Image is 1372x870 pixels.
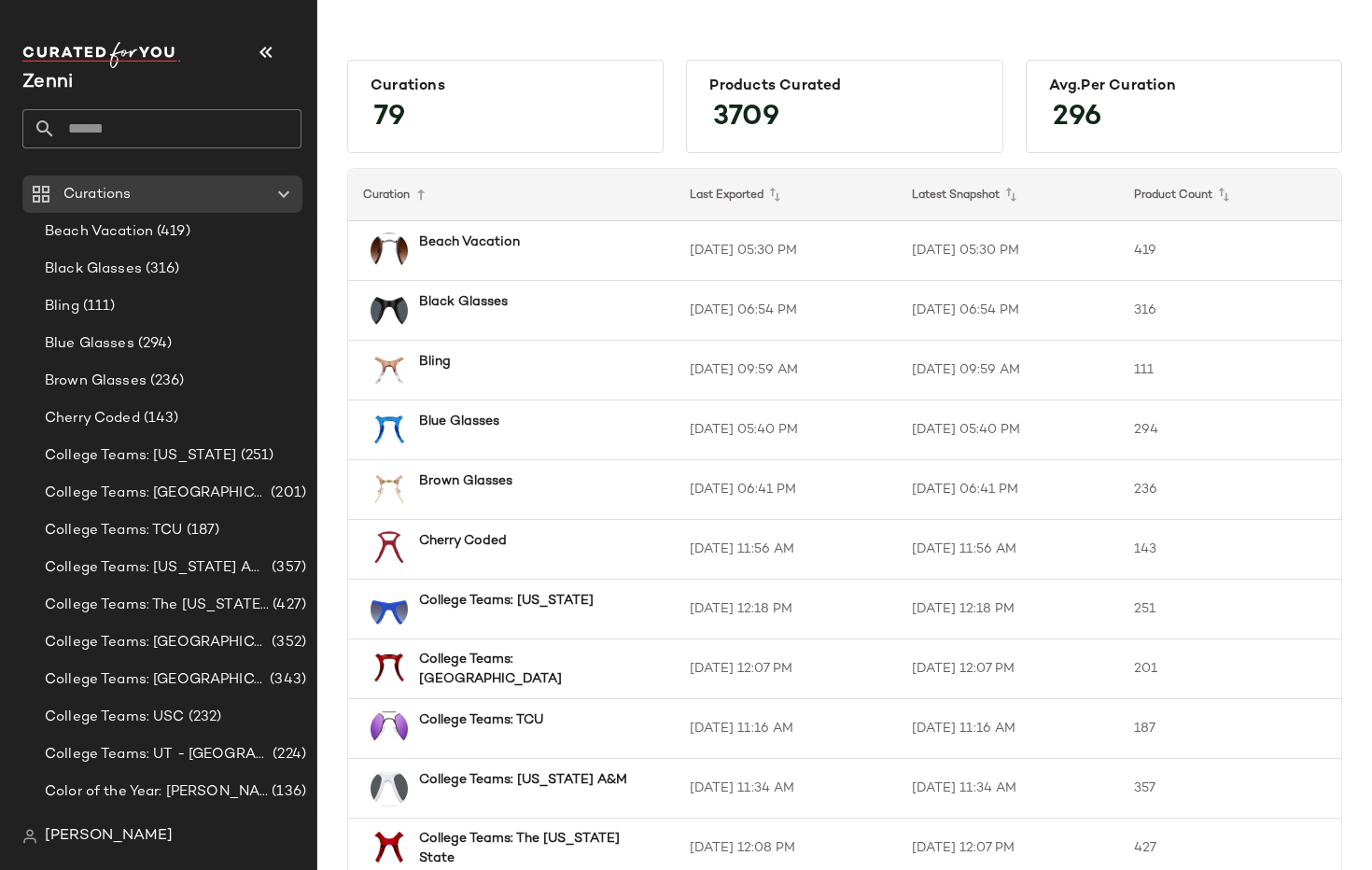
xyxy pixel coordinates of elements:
[675,281,897,341] td: [DATE] 06:54 PM
[45,296,79,317] span: Bling
[675,520,897,580] td: [DATE] 11:56 AM
[45,632,268,653] span: College Teams: [GEOGRAPHIC_DATA]
[63,184,131,205] span: Curations
[419,531,507,551] b: Cherry Coded
[1049,77,1319,95] div: Avg.per Curation
[1119,639,1341,699] td: 201
[371,829,408,866] img: 4478818-eyeglasses-front-view.jpg
[1119,520,1341,580] td: 143
[419,710,543,730] b: College Teams: TCU
[897,281,1119,341] td: [DATE] 06:54 PM
[142,259,180,280] span: (316)
[371,770,408,807] img: T02263012-sunglasses-front-view.jpg
[45,520,183,541] span: College Teams: TCU
[675,759,897,819] td: [DATE] 11:34 AM
[371,232,408,270] img: 1152935-sunglasses-front-view.jpg
[45,707,185,728] span: College Teams: USC
[371,531,408,568] img: 1210218-eyeglasses-front-view.jpg
[419,770,627,790] b: College Teams: [US_STATE] A&M
[348,169,675,221] th: Curation
[1119,759,1341,819] td: 357
[45,595,269,616] span: College Teams: The [US_STATE] State
[45,669,266,691] span: College Teams: [GEOGRAPHIC_DATA][US_STATE]
[897,639,1119,699] td: [DATE] 12:07 PM
[45,371,147,392] span: Brown Glasses
[266,669,306,691] span: (343)
[45,333,134,355] span: Blue Glasses
[1119,460,1341,520] td: 236
[675,169,897,221] th: Last Exported
[419,650,641,689] b: College Teams: [GEOGRAPHIC_DATA]
[22,42,181,68] img: cfy_white_logo.C9jOOHJF.svg
[45,259,142,280] span: Black Glasses
[45,221,153,243] span: Beach Vacation
[45,445,237,467] span: College Teams: [US_STATE]
[45,408,140,429] span: Cherry Coded
[675,460,897,520] td: [DATE] 06:41 PM
[897,221,1119,281] td: [DATE] 05:30 PM
[1119,221,1341,281] td: 419
[1119,281,1341,341] td: 316
[1034,84,1120,151] span: 296
[675,639,897,699] td: [DATE] 12:07 PM
[45,557,268,579] span: College Teams: [US_STATE] A&M
[356,84,424,151] span: 79
[371,591,408,628] img: LAC778S16-sunglasses-front-view.jpg
[371,471,408,509] img: 7810715-eyeglasses-front-view.jpg
[675,341,897,400] td: [DATE] 09:59 AM
[897,580,1119,639] td: [DATE] 12:18 PM
[694,84,798,151] span: 3709
[45,781,268,803] span: Color of the Year: [PERSON_NAME]
[140,408,179,429] span: (143)
[267,483,306,504] span: (201)
[419,829,641,868] b: College Teams: The [US_STATE] State
[1119,341,1341,400] td: 111
[1119,699,1341,759] td: 187
[371,710,408,748] img: 1136021-sunglasses-front-view.jpg
[45,825,173,848] span: [PERSON_NAME]
[153,221,190,243] span: (419)
[268,781,306,803] span: (136)
[419,352,451,372] b: Bling
[371,650,408,687] img: 125518-eyeglasses-front-view.jpg
[1119,580,1341,639] td: 251
[371,412,408,449] img: 125516-eyeglasses-front-view.jpg
[897,699,1119,759] td: [DATE] 11:16 AM
[269,744,306,765] span: (224)
[371,352,408,389] img: 4451815-eyeglasses-front-view.jpg
[45,483,267,504] span: College Teams: [GEOGRAPHIC_DATA]
[419,471,512,491] b: Brown Glasses
[371,77,640,95] div: Curations
[897,169,1119,221] th: Latest Snapshot
[675,699,897,759] td: [DATE] 11:16 AM
[183,520,220,541] span: (187)
[675,400,897,460] td: [DATE] 05:40 PM
[709,77,979,95] div: Products Curated
[419,232,520,252] b: Beach Vacation
[1119,169,1341,221] th: Product Count
[134,333,173,355] span: (294)
[419,292,508,312] b: Black Glasses
[45,744,269,765] span: College Teams: UT - [GEOGRAPHIC_DATA]
[897,520,1119,580] td: [DATE] 11:56 AM
[185,707,222,728] span: (232)
[268,557,306,579] span: (357)
[22,73,73,92] span: Current Company Name
[675,580,897,639] td: [DATE] 12:18 PM
[371,292,408,330] img: 1165521-sunglasses-front-view.jpg
[897,759,1119,819] td: [DATE] 11:34 AM
[22,829,37,844] img: svg%3e
[897,400,1119,460] td: [DATE] 05:40 PM
[269,595,306,616] span: (427)
[1119,400,1341,460] td: 294
[897,341,1119,400] td: [DATE] 09:59 AM
[419,591,594,610] b: College Teams: [US_STATE]
[147,371,185,392] span: (236)
[675,221,897,281] td: [DATE] 05:30 PM
[419,412,499,431] b: Blue Glasses
[897,460,1119,520] td: [DATE] 06:41 PM
[79,296,116,317] span: (111)
[237,445,274,467] span: (251)
[268,632,306,653] span: (352)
